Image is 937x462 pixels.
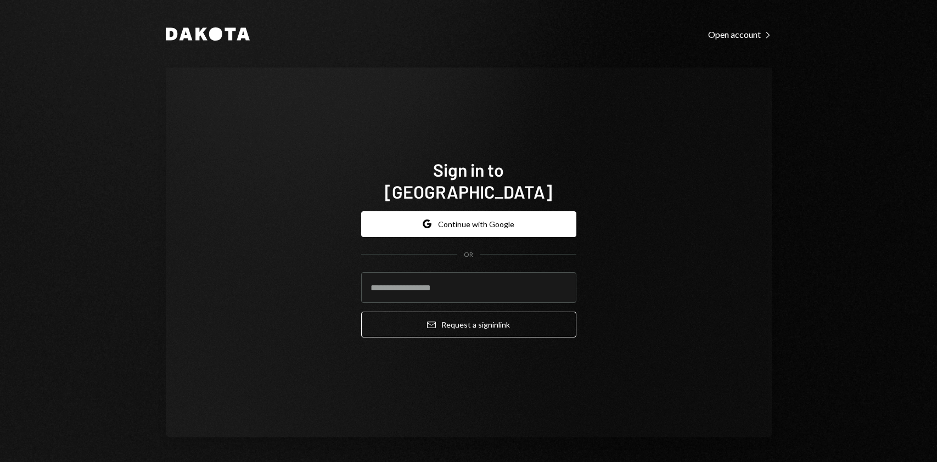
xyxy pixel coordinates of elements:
h1: Sign in to [GEOGRAPHIC_DATA] [361,159,576,202]
div: OR [464,250,473,260]
button: Request a signinlink [361,312,576,337]
button: Continue with Google [361,211,576,237]
div: Open account [708,29,772,40]
a: Open account [708,28,772,40]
